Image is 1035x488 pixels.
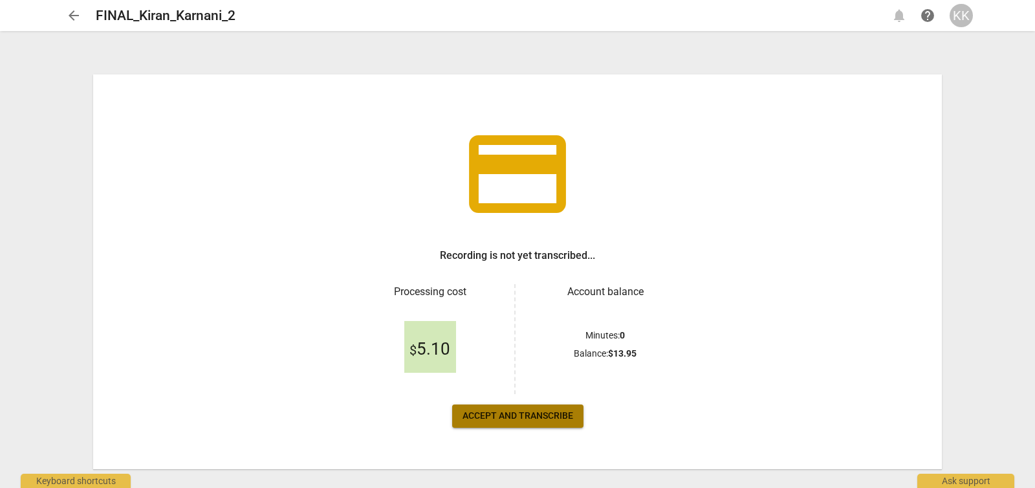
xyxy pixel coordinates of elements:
b: 0 [620,330,625,340]
p: Balance : [574,347,637,360]
span: help [920,8,935,23]
h3: Account balance [531,284,679,300]
span: Accept and transcribe [463,410,573,423]
button: KK [950,4,973,27]
h3: Processing cost [356,284,504,300]
span: credit_card [459,116,576,232]
span: 5.10 [409,340,450,359]
span: $ [409,342,417,358]
div: Ask support [917,474,1014,488]
h2: FINAL_Kiran_Karnani_2 [96,8,235,24]
h3: Recording is not yet transcribed... [440,248,595,263]
div: Keyboard shortcuts [21,474,131,488]
b: $ 13.95 [608,348,637,359]
span: arrow_back [66,8,82,23]
p: Minutes : [585,329,625,342]
button: Accept and transcribe [452,405,583,428]
a: Help [916,4,939,27]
